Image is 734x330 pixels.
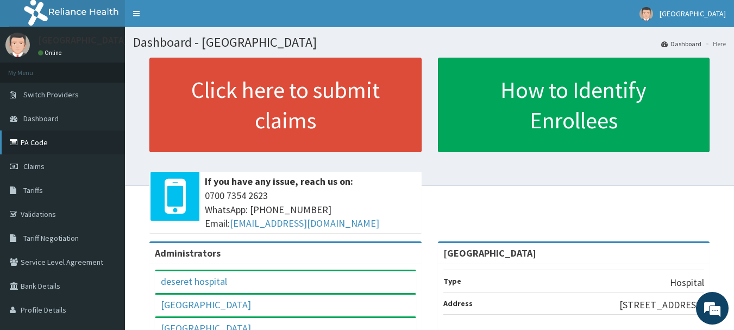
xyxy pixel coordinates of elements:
[38,35,128,45] p: [GEOGRAPHIC_DATA]
[443,276,461,286] b: Type
[702,39,726,48] li: Here
[57,61,183,75] div: Chat with us now
[443,298,473,308] b: Address
[670,276,704,290] p: Hospital
[205,189,416,231] span: 0700 7354 2623 WhatsApp: [PHONE_NUMBER] Email:
[20,54,44,82] img: d_794563401_company_1708531726252_794563401
[23,233,79,243] span: Tariff Negotiation
[161,275,227,288] a: deseret hospital
[178,5,204,32] div: Minimize live chat window
[23,114,59,123] span: Dashboard
[23,161,45,171] span: Claims
[161,298,251,311] a: [GEOGRAPHIC_DATA]
[149,58,422,152] a: Click here to submit claims
[63,97,150,207] span: We're online!
[23,90,79,99] span: Switch Providers
[619,298,704,312] p: [STREET_ADDRESS]
[230,217,379,229] a: [EMAIL_ADDRESS][DOMAIN_NAME]
[23,185,43,195] span: Tariffs
[438,58,710,152] a: How to Identify Enrollees
[155,247,221,259] b: Administrators
[639,7,653,21] img: User Image
[38,49,64,57] a: Online
[5,33,30,57] img: User Image
[661,39,701,48] a: Dashboard
[660,9,726,18] span: [GEOGRAPHIC_DATA]
[205,175,353,188] b: If you have any issue, reach us on:
[5,217,207,255] textarea: Type your message and hit 'Enter'
[443,247,536,259] strong: [GEOGRAPHIC_DATA]
[133,35,726,49] h1: Dashboard - [GEOGRAPHIC_DATA]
